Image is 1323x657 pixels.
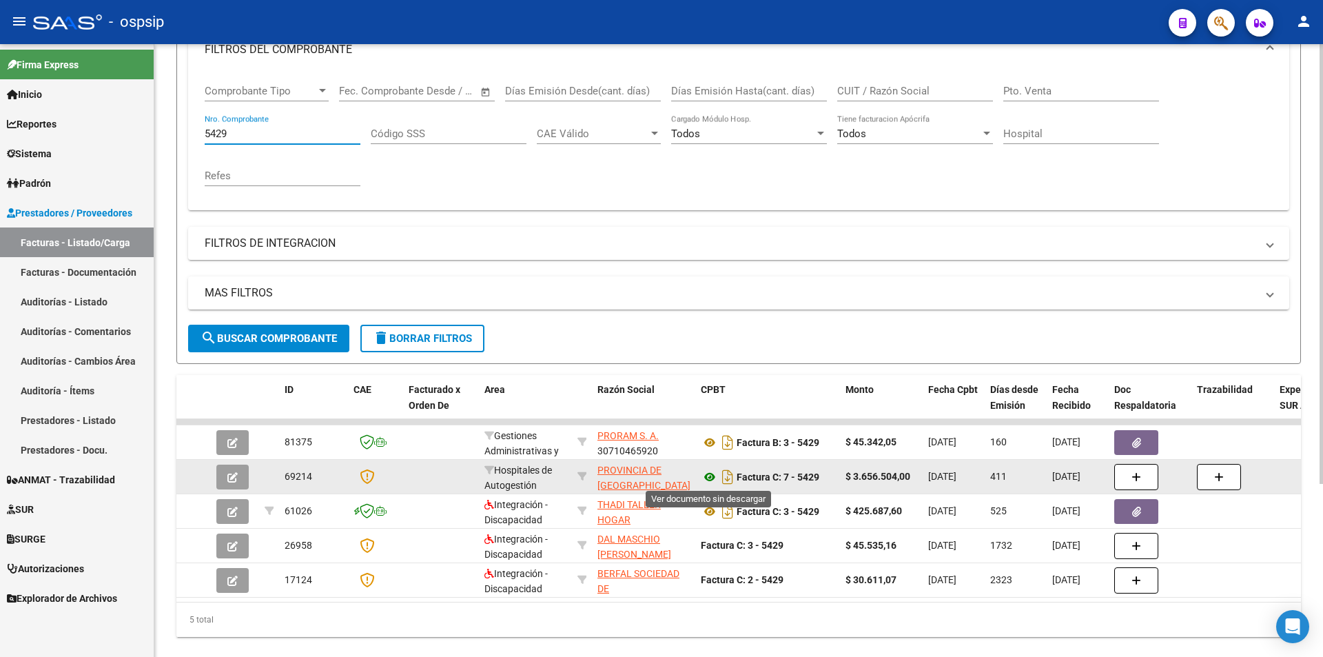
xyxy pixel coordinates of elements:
[7,57,79,72] span: Firma Express
[176,603,1301,637] div: 5 total
[7,87,42,102] span: Inicio
[205,42,1256,57] mat-panel-title: FILTROS DEL COMPROBANTE
[484,568,548,595] span: Integración - Discapacidad
[928,540,956,551] span: [DATE]
[990,384,1038,411] span: Días desde Emisión
[737,506,819,517] strong: Factura C: 3 - 5429
[1109,375,1191,436] datatable-header-cell: Doc Respaldatoria
[1052,384,1091,411] span: Fecha Recibido
[1052,540,1080,551] span: [DATE]
[597,499,668,557] span: THADI TALLER HOGAR ACTIVIDADES DIFERENCIALES
[285,505,312,516] span: 61026
[7,176,51,191] span: Padrón
[845,471,910,482] strong: $ 3.656.504,00
[201,330,217,346] mat-icon: search
[719,501,737,523] i: Descargar documento
[7,117,57,132] span: Reportes
[597,430,659,441] span: PRORAM S. A.
[373,330,389,346] mat-icon: delete
[928,505,956,516] span: [DATE]
[990,505,1007,516] span: 525
[353,384,371,395] span: CAE
[1052,574,1080,585] span: [DATE]
[671,128,700,140] span: Todos
[285,384,294,395] span: ID
[990,574,1012,585] span: 2323
[597,497,690,526] div: 30564466898
[484,534,548,560] span: Integración - Discapacidad
[484,465,552,492] span: Hospitales de Autogestión
[205,85,316,97] span: Comprobante Tipo
[7,205,132,221] span: Prestadores / Proveedores
[7,561,84,576] span: Autorizaciones
[597,463,690,492] div: 30546662434
[845,436,896,447] strong: $ 45.342,05
[1276,610,1309,643] div: Open Intercom Messenger
[479,375,572,436] datatable-header-cell: Area
[990,540,1012,551] span: 1732
[597,534,671,560] span: DAL MASCHIO [PERSON_NAME]
[205,236,1256,251] mat-panel-title: FILTROS DE INTEGRACION
[845,540,896,551] strong: $ 45.535,16
[7,472,115,487] span: ANMAT - Trazabilidad
[7,146,52,161] span: Sistema
[1114,384,1176,411] span: Doc Respaldatoria
[737,437,819,448] strong: Factura B: 3 - 5429
[1047,375,1109,436] datatable-header-cell: Fecha Recibido
[990,436,1007,447] span: 160
[701,540,783,551] strong: Factura C: 3 - 5429
[985,375,1047,436] datatable-header-cell: Días desde Emisión
[7,502,34,517] span: SUR
[348,375,403,436] datatable-header-cell: CAE
[845,505,902,516] strong: $ 425.687,60
[597,568,682,626] span: BERFAL SOCIEDAD DE RESPONSABILIDAD LIMITADA
[373,332,472,345] span: Borrar Filtros
[188,325,349,352] button: Buscar Comprobante
[597,384,655,395] span: Razón Social
[1052,505,1080,516] span: [DATE]
[990,471,1007,482] span: 411
[478,84,494,100] button: Open calendar
[484,499,548,526] span: Integración - Discapacidad
[188,276,1289,310] mat-expansion-panel-header: MAS FILTROS
[407,85,474,97] input: Fecha fin
[360,325,484,352] button: Borrar Filtros
[11,13,28,30] mat-icon: menu
[597,532,690,560] div: 23046436164
[737,472,819,483] strong: Factura C: 7 - 5429
[597,566,690,595] div: 30662488689
[279,375,348,436] datatable-header-cell: ID
[719,466,737,488] i: Descargar documento
[188,72,1289,210] div: FILTROS DEL COMPROBANTE
[719,432,737,454] i: Descargar documento
[403,375,479,436] datatable-header-cell: Facturado x Orden De
[188,227,1289,260] mat-expansion-panel-header: FILTROS DE INTEGRACION
[285,436,312,447] span: 81375
[1191,375,1274,436] datatable-header-cell: Trazabilidad
[928,574,956,585] span: [DATE]
[695,375,840,436] datatable-header-cell: CPBT
[1052,471,1080,482] span: [DATE]
[339,85,395,97] input: Fecha inicio
[285,574,312,585] span: 17124
[7,591,117,606] span: Explorador de Archivos
[837,128,866,140] span: Todos
[597,465,690,523] span: PROVINCIA DE [GEOGRAPHIC_DATA] E [GEOGRAPHIC_DATA]
[484,384,505,395] span: Area
[840,375,923,436] datatable-header-cell: Monto
[285,540,312,551] span: 26958
[597,428,690,457] div: 30710465920
[701,384,726,395] span: CPBT
[923,375,985,436] datatable-header-cell: Fecha Cpbt
[109,7,164,37] span: - ospsip
[285,471,312,482] span: 69214
[201,332,337,345] span: Buscar Comprobante
[928,384,978,395] span: Fecha Cpbt
[409,384,460,411] span: Facturado x Orden De
[537,128,648,140] span: CAE Válido
[928,471,956,482] span: [DATE]
[1295,13,1312,30] mat-icon: person
[701,574,783,585] strong: Factura C: 2 - 5429
[845,574,896,585] strong: $ 30.611,07
[845,384,874,395] span: Monto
